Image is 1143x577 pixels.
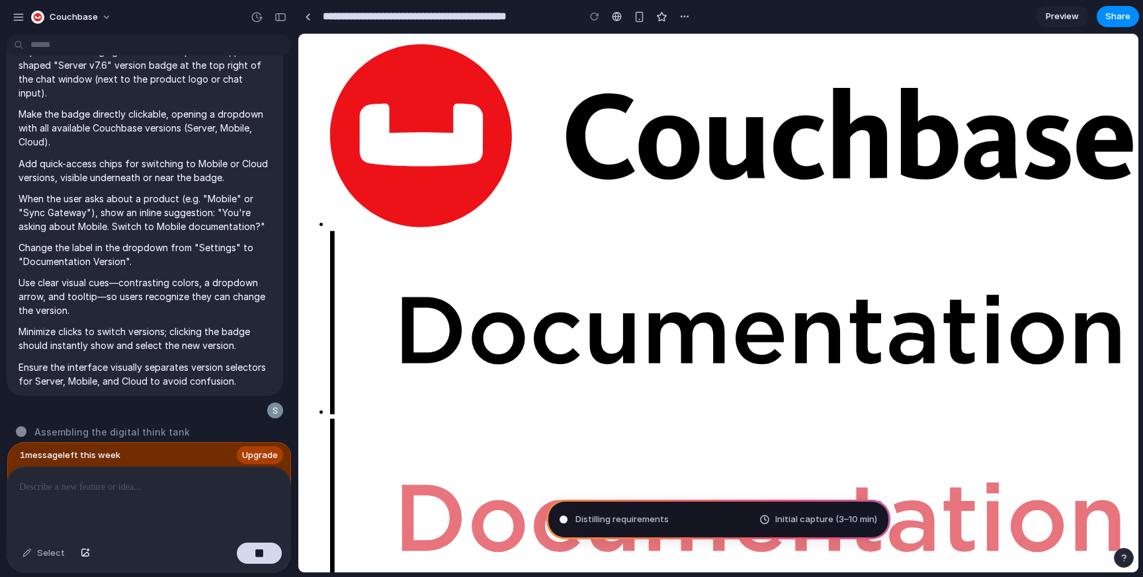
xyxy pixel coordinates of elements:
[242,449,278,462] span: Upgrade
[19,241,271,268] p: Change the label in the dropdown from "Settings" to "Documentation Version".
[1097,6,1139,27] button: Share
[1036,6,1089,27] a: Preview
[19,44,271,100] p: Replace the settings gear icon with a prominent, pill-shaped "Server v7.6" version badge at the t...
[1105,10,1130,23] span: Share
[19,276,271,317] p: Use clear visual cues—contrasting colors, a dropdown arrow, and tooltip—so users recognize they c...
[237,446,283,465] a: Upgrade
[1046,10,1079,23] span: Preview
[775,513,877,526] span: Initial capture (3–10 min)
[20,449,120,462] span: 1 message left this week
[50,11,98,24] span: Couchbase
[19,157,271,184] p: Add quick-access chips for switching to Mobile or Cloud versions, visible underneath or near the ...
[575,513,669,526] span: Distilling requirements
[32,196,835,381] img: Couchbase Documentation
[19,192,271,233] p: When the user asks about a product (e.g. "Mobile" or "Sync Gateway"), show an inline suggestion: ...
[19,107,271,149] p: Make the badge directly clickable, opening a dropdown with all available Couchbase versions (Serv...
[19,360,271,388] p: Ensure the interface visually separates version selectors for Server, Mobile, and Cloud to avoid ...
[34,425,190,439] span: Assembling the digital think tank
[32,384,835,569] img: Couchbase Documentation
[26,7,118,28] button: Couchbase
[19,325,271,352] p: Minimize clicks to switch versions; clicking the badge should instantly show and select the new v...
[32,11,835,194] img: Couchbase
